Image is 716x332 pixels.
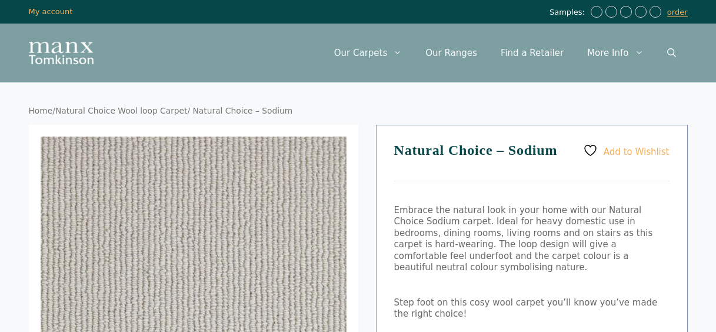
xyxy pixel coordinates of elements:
[394,143,670,181] h1: Natural Choice – Sodium
[29,7,73,16] a: My account
[29,106,53,115] a: Home
[583,143,669,158] a: Add to Wishlist
[489,35,575,71] a: Find a Retailer
[29,106,688,117] nav: Breadcrumb
[394,205,670,274] p: Embrace the natural look in your home with our Natural Choice Sodium carpet. Ideal for heavy dome...
[604,146,670,157] span: Add to Wishlist
[29,42,94,64] img: Manx Tomkinson
[322,35,688,71] nav: Primary
[575,35,655,71] a: More Info
[55,106,188,115] a: Natural Choice Wool loop Carpet
[667,8,688,17] a: order
[394,297,670,320] p: Step foot on this cosy wool carpet you’ll know you’ve made the right choice!
[414,35,489,71] a: Our Ranges
[550,8,588,18] span: Samples:
[322,35,414,71] a: Our Carpets
[655,35,688,71] a: Open Search Bar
